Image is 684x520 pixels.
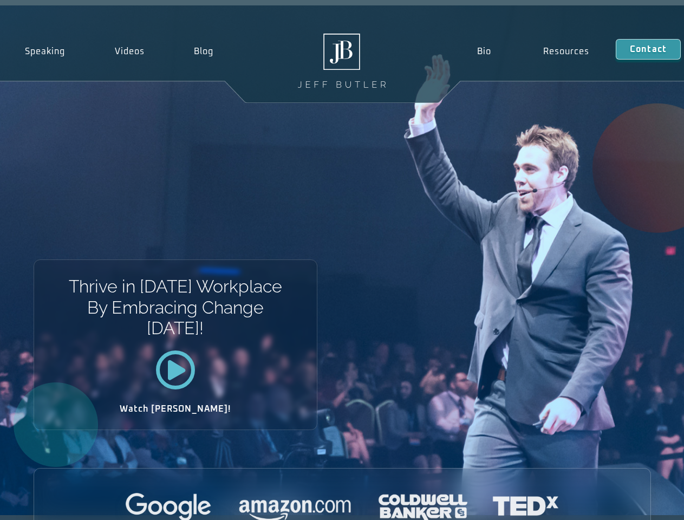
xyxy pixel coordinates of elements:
[451,39,517,64] a: Bio
[630,45,667,54] span: Contact
[68,276,283,339] h1: Thrive in [DATE] Workplace By Embracing Change [DATE]!
[616,39,681,60] a: Contact
[169,39,238,64] a: Blog
[90,39,170,64] a: Videos
[517,39,616,64] a: Resources
[72,405,279,413] h2: Watch [PERSON_NAME]!
[451,39,615,64] nav: Menu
